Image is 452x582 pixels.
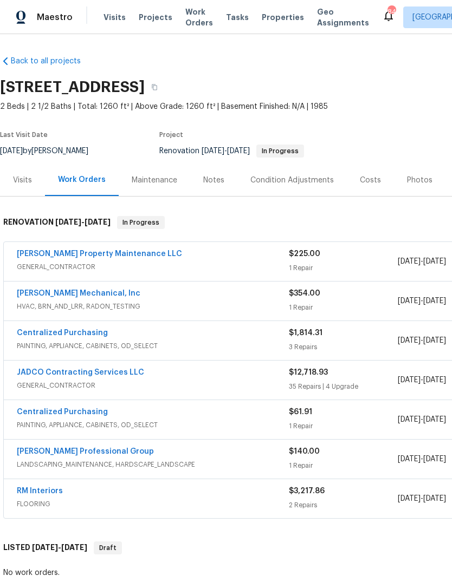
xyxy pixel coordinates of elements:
span: PAINTING, APPLIANCE, CABINETS, OD_SELECT [17,420,289,430]
span: - [398,256,446,267]
span: [DATE] [423,297,446,305]
span: $225.00 [289,250,320,258]
span: - [398,335,446,346]
div: Maintenance [132,175,177,186]
a: [PERSON_NAME] Professional Group [17,448,154,455]
span: [DATE] [398,416,421,423]
span: - [55,218,111,226]
span: [DATE] [202,147,224,155]
span: In Progress [118,217,164,228]
a: Centralized Purchasing [17,408,108,416]
div: Notes [203,175,224,186]
span: [DATE] [227,147,250,155]
div: Work Orders [58,174,106,185]
a: Centralized Purchasing [17,329,108,337]
span: Maestro [37,12,73,23]
div: 1 Repair [289,421,398,431]
span: Projects [139,12,172,23]
a: [PERSON_NAME] Mechanical, Inc [17,290,140,297]
div: 1 Repair [289,263,398,273]
span: - [202,147,250,155]
span: [DATE] [85,218,111,226]
div: Condition Adjustments [250,175,334,186]
span: - [398,414,446,425]
span: Geo Assignments [317,6,369,28]
span: $3,217.86 [289,487,325,495]
span: [DATE] [55,218,81,226]
span: Work Orders [185,6,213,28]
div: 35 Repairs | 4 Upgrade [289,381,398,392]
span: In Progress [257,148,303,154]
span: [DATE] [398,297,421,305]
span: $12,718.93 [289,369,328,376]
div: 1 Repair [289,302,398,313]
span: - [32,544,87,551]
span: [DATE] [398,376,421,384]
span: $354.00 [289,290,320,297]
span: [DATE] [423,376,446,384]
span: [DATE] [32,544,58,551]
span: $61.91 [289,408,312,416]
div: 1 Repair [289,460,398,471]
div: Photos [407,175,432,186]
span: Properties [262,12,304,23]
div: Costs [360,175,381,186]
span: [DATE] [398,495,421,502]
span: [DATE] [423,337,446,344]
h6: LISTED [3,541,87,554]
a: [PERSON_NAME] Property Maintenance LLC [17,250,182,258]
span: HVAC, BRN_AND_LRR, RADON_TESTING [17,301,289,312]
span: [DATE] [423,495,446,502]
span: PAINTING, APPLIANCE, CABINETS, OD_SELECT [17,341,289,351]
span: [DATE] [423,416,446,423]
span: [DATE] [398,337,421,344]
h6: RENOVATION [3,216,111,229]
span: LANDSCAPING_MAINTENANCE, HARDSCAPE_LANDSCAPE [17,459,289,470]
span: Tasks [226,14,249,21]
span: [DATE] [423,455,446,463]
span: Visits [104,12,126,23]
span: [DATE] [423,258,446,265]
span: [DATE] [398,258,421,265]
a: JADCO Contracting Services LLC [17,369,144,376]
span: [DATE] [61,544,87,551]
span: [DATE] [398,455,421,463]
span: - [398,375,446,385]
span: $140.00 [289,448,320,455]
div: Visits [13,175,32,186]
div: 2 Repairs [289,500,398,511]
span: Draft [95,542,121,553]
span: Renovation [159,147,304,155]
div: 3 Repairs [289,342,398,352]
span: - [398,493,446,504]
a: RM Interiors [17,487,63,495]
button: Copy Address [145,77,164,97]
span: - [398,454,446,465]
span: FLOORING [17,499,289,509]
span: Project [159,132,183,138]
span: $1,814.31 [289,329,322,337]
span: GENERAL_CONTRACTOR [17,261,289,272]
div: 84 [388,6,395,17]
span: - [398,296,446,306]
span: GENERAL_CONTRACTOR [17,380,289,391]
